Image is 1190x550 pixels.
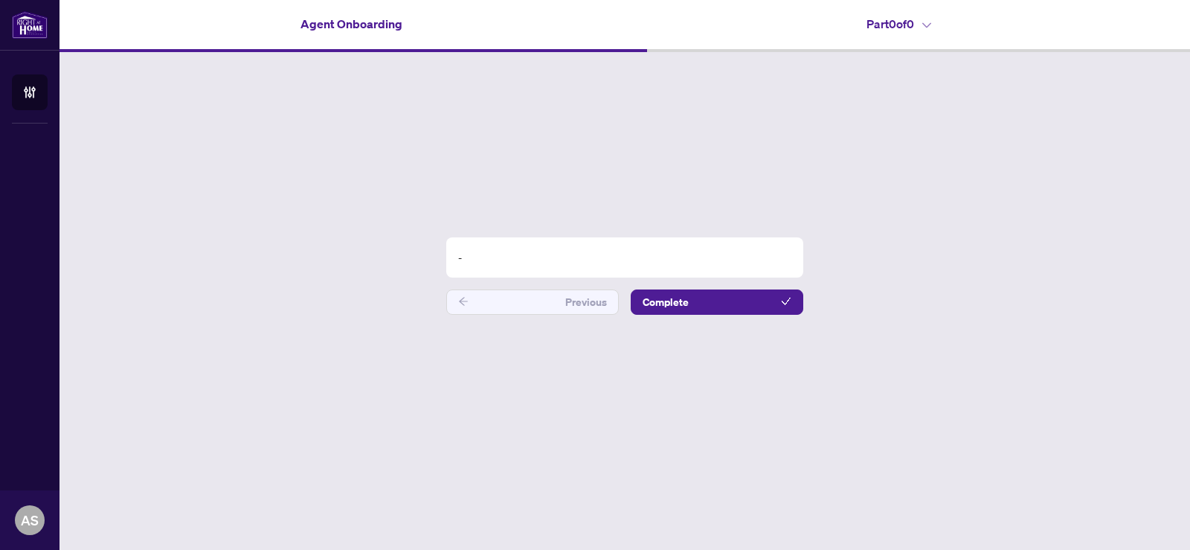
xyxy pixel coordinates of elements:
span: check [781,296,791,307]
span: AS [21,510,39,531]
span: Complete [643,290,689,314]
button: Previous [446,290,619,315]
h4: Agent Onboarding [300,15,402,33]
button: Open asap [1130,498,1175,543]
button: Complete [631,290,803,315]
div: - [446,237,803,278]
h4: Part 0 of 0 [866,15,931,33]
img: logo [12,11,48,39]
